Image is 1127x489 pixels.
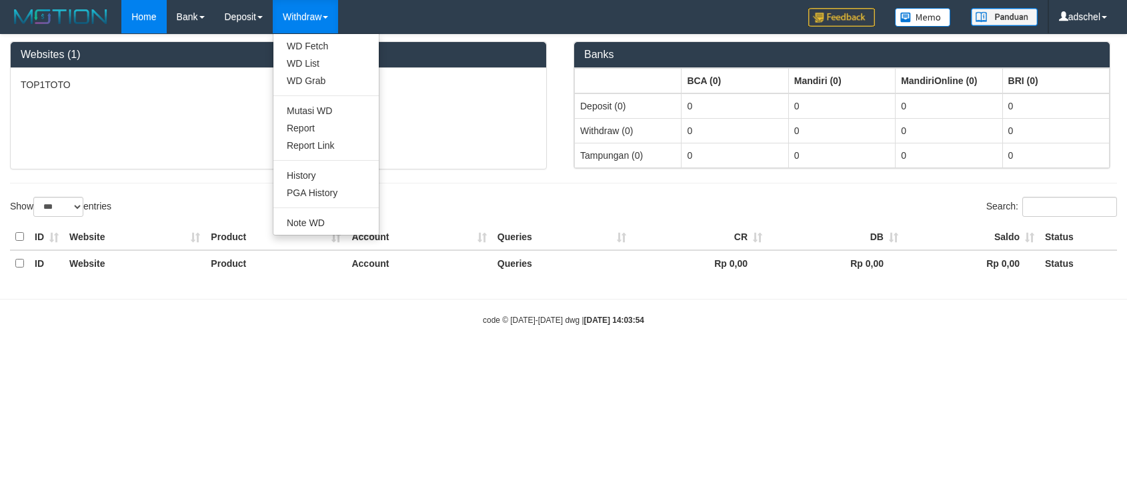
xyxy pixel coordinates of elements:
label: Search: [986,197,1117,217]
th: CR [632,224,768,250]
td: 0 [1002,93,1109,119]
th: Queries [492,250,632,276]
td: Withdraw (0) [575,118,682,143]
th: Product [205,250,346,276]
a: Note WD [273,214,379,231]
th: Queries [492,224,632,250]
select: Showentries [33,197,83,217]
td: 0 [788,93,895,119]
a: WD Grab [273,72,379,89]
th: DB [768,224,904,250]
td: 0 [896,118,1002,143]
th: Status [1040,250,1117,276]
a: PGA History [273,184,379,201]
img: panduan.png [971,8,1038,26]
label: Show entries [10,197,111,217]
td: Tampungan (0) [575,143,682,167]
td: 0 [682,143,788,167]
a: Mutasi WD [273,102,379,119]
th: Rp 0,00 [632,250,768,276]
td: 0 [682,93,788,119]
th: Product [205,224,346,250]
img: Feedback.jpg [808,8,875,27]
th: Group: activate to sort column ascending [896,68,1002,93]
th: Website [64,250,205,276]
td: Deposit (0) [575,93,682,119]
a: Report [273,119,379,137]
th: Account [346,250,491,276]
img: Button%20Memo.svg [895,8,951,27]
th: Status [1040,224,1117,250]
th: Group: activate to sort column ascending [682,68,788,93]
th: Website [64,224,205,250]
td: 0 [896,93,1002,119]
th: Account [346,224,491,250]
td: 0 [896,143,1002,167]
td: 0 [1002,118,1109,143]
a: Report Link [273,137,379,154]
a: WD List [273,55,379,72]
td: 0 [1002,143,1109,167]
td: 0 [788,118,895,143]
td: 0 [788,143,895,167]
th: Rp 0,00 [904,250,1040,276]
h3: Websites (1) [21,49,536,61]
th: Group: activate to sort column ascending [788,68,895,93]
h3: Banks [584,49,1100,61]
input: Search: [1022,197,1117,217]
small: code © [DATE]-[DATE] dwg | [483,316,644,325]
strong: [DATE] 14:03:54 [584,316,644,325]
a: History [273,167,379,184]
th: ID [29,250,64,276]
th: Group: activate to sort column ascending [1002,68,1109,93]
th: ID [29,224,64,250]
a: WD Fetch [273,37,379,55]
th: Rp 0,00 [768,250,904,276]
img: MOTION_logo.png [10,7,111,27]
th: Group: activate to sort column ascending [575,68,682,93]
td: 0 [682,118,788,143]
p: TOP1TOTO [21,78,536,91]
th: Saldo [904,224,1040,250]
